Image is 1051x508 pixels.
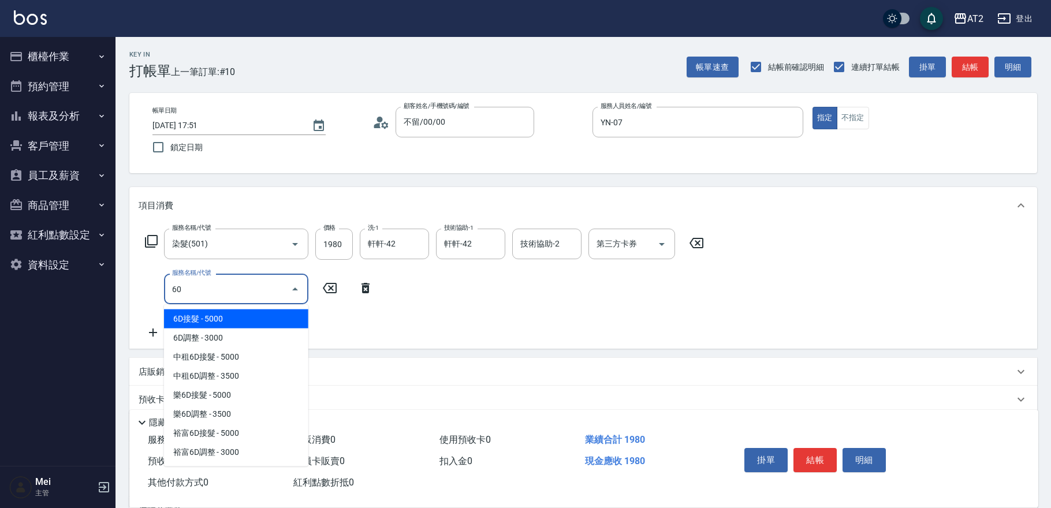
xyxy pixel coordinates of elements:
[843,448,886,472] button: 明細
[585,455,645,466] span: 現金應收 1980
[5,131,111,161] button: 客戶管理
[286,280,304,298] button: Close
[5,190,111,221] button: 商品管理
[129,51,171,58] h2: Key In
[837,107,869,129] button: 不指定
[148,434,206,445] span: 服務消費 1980
[5,220,111,250] button: 紅利點數設定
[149,417,201,429] p: 隱藏業績明細
[164,367,308,386] span: 中租6D調整 - 3500
[813,107,837,129] button: 指定
[129,187,1037,224] div: 項目消費
[768,61,825,73] span: 結帳前確認明細
[439,455,472,466] span: 扣入金 0
[5,101,111,131] button: 報表及分析
[172,268,211,277] label: 服務名稱/代號
[952,57,989,78] button: 結帳
[5,72,111,102] button: 預約管理
[920,7,943,30] button: save
[129,63,171,79] h3: 打帳單
[439,434,491,445] span: 使用預收卡 0
[148,477,208,488] span: 其他付款方式 0
[601,102,651,110] label: 服務人員姓名/編號
[139,366,173,378] p: 店販銷售
[5,250,111,280] button: 資料設定
[152,116,300,135] input: YYYY/MM/DD hh:mm
[171,65,236,79] span: 上一筆訂單:#10
[585,434,645,445] span: 業績合計 1980
[444,223,474,232] label: 技術協助-1
[164,443,308,462] span: 裕富6D調整 - 3000
[949,7,988,31] button: AT2
[14,10,47,25] img: Logo
[164,405,308,424] span: 樂6D調整 - 3500
[129,386,1037,413] div: 預收卡販賣
[305,112,333,140] button: Choose date, selected date is 2025-10-06
[164,386,308,405] span: 樂6D接髮 - 5000
[35,476,94,488] h5: Mei
[164,348,308,367] span: 中租6D接髮 - 5000
[9,476,32,499] img: Person
[967,12,983,26] div: AT2
[687,57,739,78] button: 帳單速查
[323,223,336,232] label: 價格
[152,106,177,115] label: 帳單日期
[172,223,211,232] label: 服務名稱/代號
[286,235,304,253] button: Open
[653,235,671,253] button: Open
[293,455,345,466] span: 會員卡販賣 0
[148,455,199,466] span: 預收卡販賣 0
[164,309,308,328] span: 6D接髮 - 5000
[170,141,203,154] span: 鎖定日期
[139,200,173,212] p: 項目消費
[744,448,788,472] button: 掛單
[909,57,946,78] button: 掛單
[129,358,1037,386] div: 店販銷售
[404,102,469,110] label: 顧客姓名/手機號碼/編號
[35,488,94,498] p: 主管
[994,57,1031,78] button: 明細
[793,448,837,472] button: 結帳
[993,8,1037,29] button: 登出
[368,223,379,232] label: 洗-1
[851,61,900,73] span: 連續打單結帳
[293,477,354,488] span: 紅利點數折抵 0
[5,42,111,72] button: 櫃檯作業
[164,328,308,348] span: 6D調整 - 3000
[139,394,182,406] p: 預收卡販賣
[164,424,308,443] span: 裕富6D接髮 - 5000
[293,434,336,445] span: 店販消費 0
[5,160,111,190] button: 員工及薪資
